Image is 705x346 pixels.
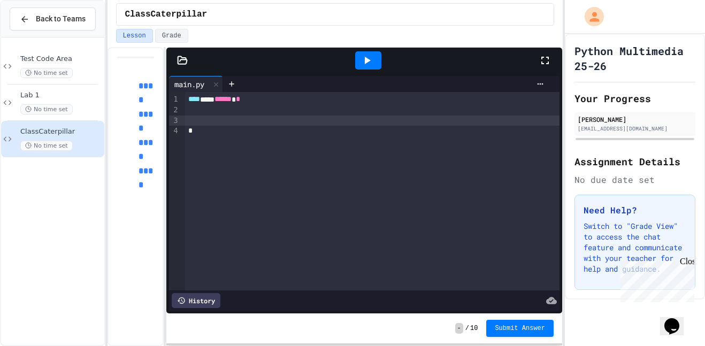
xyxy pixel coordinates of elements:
[20,55,102,64] span: Test Code Area
[574,173,695,186] div: No due date set
[574,43,695,73] h1: Python Multimedia 25-26
[20,91,102,100] span: Lab 1
[169,116,180,126] div: 3
[616,257,694,302] iframe: chat widget
[660,303,694,335] iframe: chat widget
[584,204,686,217] h3: Need Help?
[10,7,96,30] button: Back to Teams
[172,293,220,308] div: History
[20,104,73,114] span: No time set
[578,125,692,133] div: [EMAIL_ADDRESS][DOMAIN_NAME]
[486,320,554,337] button: Submit Answer
[20,68,73,78] span: No time set
[125,8,208,21] span: ClassCaterpillar
[169,94,180,105] div: 1
[465,324,469,333] span: /
[169,126,180,136] div: 4
[573,4,607,29] div: My Account
[20,141,73,151] span: No time set
[169,105,180,116] div: 2
[584,221,686,274] p: Switch to "Grade View" to access the chat feature and communicate with your teacher for help and ...
[574,91,695,106] h2: Your Progress
[495,324,545,333] span: Submit Answer
[578,114,692,124] div: [PERSON_NAME]
[4,4,74,68] div: Chat with us now!Close
[169,76,223,92] div: main.py
[470,324,478,333] span: 10
[155,29,188,43] button: Grade
[36,13,86,25] span: Back to Teams
[169,79,210,90] div: main.py
[20,127,102,136] span: ClassCaterpillar
[455,323,463,334] span: -
[574,154,695,169] h2: Assignment Details
[116,29,153,43] button: Lesson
